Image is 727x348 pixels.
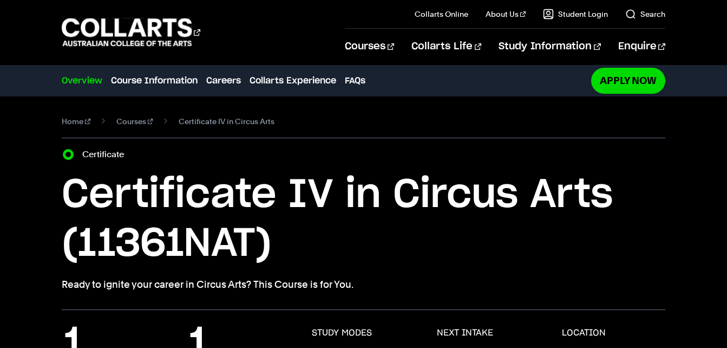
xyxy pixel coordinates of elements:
[116,114,153,129] a: Courses
[62,17,200,48] div: Go to homepage
[62,171,665,268] h1: Certificate IV in Circus Arts (11361NAT)
[562,327,606,338] h3: LOCATION
[437,327,493,338] h3: NEXT INTAKE
[543,9,608,20] a: Student Login
[179,114,274,129] span: Certificate IV in Circus Arts
[486,9,526,20] a: About Us
[618,29,665,65] a: Enquire
[250,74,336,87] a: Collarts Experience
[62,114,90,129] a: Home
[206,74,241,87] a: Careers
[415,9,468,20] a: Collarts Online
[345,74,365,87] a: FAQs
[411,29,481,65] a: Collarts Life
[111,74,198,87] a: Course Information
[62,74,102,87] a: Overview
[499,29,600,65] a: Study Information
[625,9,665,20] a: Search
[312,327,372,338] h3: STUDY MODES
[591,68,665,93] a: Apply Now
[345,29,394,65] a: Courses
[82,147,130,162] label: Certificate
[62,277,665,292] p: Ready to ignite your career in Circus Arts? This Course is for You.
